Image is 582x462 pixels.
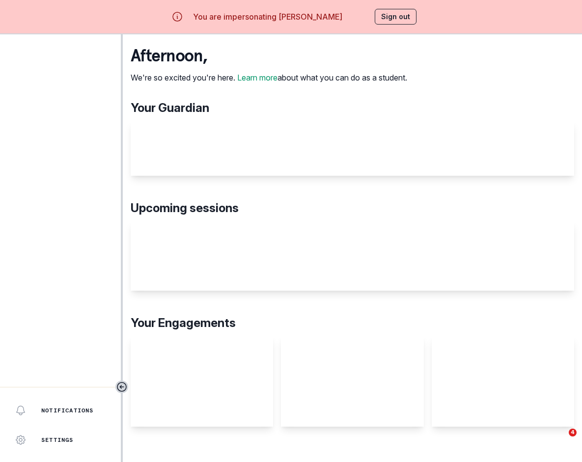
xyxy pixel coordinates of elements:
[131,72,407,83] p: We're so excited you're here. about what you can do as a student.
[131,99,574,117] p: Your Guardian
[131,199,574,217] p: Upcoming sessions
[41,407,94,414] p: Notifications
[193,11,342,23] p: You are impersonating [PERSON_NAME]
[131,46,407,66] p: afternoon ,
[549,429,572,452] iframe: Intercom live chat
[115,380,128,393] button: Toggle sidebar
[131,314,574,332] p: Your Engagements
[41,436,74,444] p: Settings
[375,9,416,25] button: Sign out
[237,73,277,82] a: Learn more
[569,429,577,436] span: 4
